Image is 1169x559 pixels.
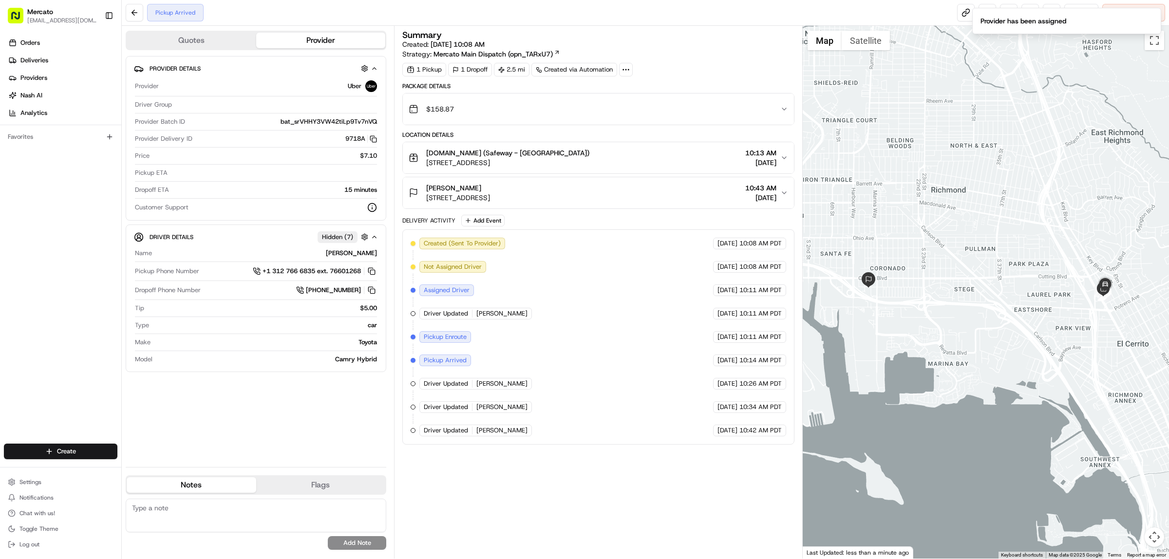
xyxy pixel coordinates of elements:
span: Orders [20,38,40,47]
button: Flags [256,477,386,493]
span: [DATE] [717,286,737,295]
span: Driver Details [150,233,193,241]
span: 10:14 AM PDT [739,356,782,365]
button: [EMAIL_ADDRESS][DOMAIN_NAME] [27,17,97,24]
a: Orders [4,35,121,51]
span: 10:13 AM [745,148,776,158]
span: Model [135,355,152,364]
div: 15 minutes [173,186,377,194]
div: Package Details [402,82,794,90]
img: uber-new-logo.jpeg [365,80,377,92]
span: Pickup ETA [135,168,168,177]
button: Provider Details [134,60,378,76]
span: [DATE] 10:08 AM [431,40,485,49]
span: Driver Updated [424,403,468,411]
button: Toggle Theme [4,522,117,536]
span: Nash AI [20,91,42,100]
span: 10:11 AM PDT [739,309,782,318]
button: Hidden (7) [318,231,371,243]
button: Chat with us! [4,506,117,520]
span: [DATE] [745,158,776,168]
span: $7.10 [360,151,377,160]
span: [DATE] [717,333,737,341]
span: Assigned Driver [424,286,470,295]
span: [STREET_ADDRESS] [426,158,589,168]
button: Create [4,444,117,459]
button: Mercato[EMAIL_ADDRESS][DOMAIN_NAME] [4,4,101,27]
span: Dropoff Phone Number [135,286,201,295]
div: Favorites [4,129,117,145]
span: Provider Batch ID [135,117,185,126]
span: 10:11 AM PDT [739,286,782,295]
button: [PERSON_NAME][STREET_ADDRESS]10:43 AM[DATE] [403,177,794,208]
span: Name [135,249,152,258]
div: Last Updated: less than a minute ago [803,546,913,559]
span: Dropoff ETA [135,186,169,194]
span: bat_srVHHY3VW42tiLp9Tv7nVQ [281,117,377,126]
h3: Summary [402,31,442,39]
div: Strategy: [402,49,560,59]
span: Providers [20,74,47,82]
div: [PERSON_NAME] [156,249,377,258]
button: +1 312 766 6835 ext. 76601268 [253,266,377,277]
span: Pickup Enroute [424,333,467,341]
span: 10:42 AM PDT [739,426,782,435]
button: Provider [256,33,386,48]
div: Camry Hybrid [156,355,377,364]
span: Create [57,447,76,456]
span: [DATE] [717,309,737,318]
button: Notes [127,477,256,493]
div: 2.5 mi [494,63,529,76]
span: [PERSON_NAME] [476,379,528,388]
a: [PHONE_NUMBER] [296,285,377,296]
a: Providers [4,70,121,86]
span: [PERSON_NAME] [476,426,528,435]
a: Terms [1108,552,1121,558]
button: $158.87 [403,93,794,125]
span: 10:26 AM PDT [739,379,782,388]
span: Make [135,338,151,347]
span: [DATE] [717,262,737,271]
button: 9718A [345,134,377,143]
div: Delivery Activity [402,217,455,224]
span: Driver Group [135,100,172,109]
a: Nash AI [4,88,121,103]
span: [DATE] [717,426,737,435]
span: [DATE] [717,239,737,248]
span: Price [135,151,150,160]
span: Pickup Phone Number [135,267,199,276]
span: Tip [135,304,144,313]
span: 10:34 AM PDT [739,403,782,411]
span: [DATE] [717,403,737,411]
span: +1 312 766 6835 ext. 76601268 [263,267,361,276]
button: Add Event [461,215,505,226]
span: Chat with us! [19,509,55,517]
span: Mercato [27,7,53,17]
span: Log out [19,540,39,548]
span: 10:11 AM PDT [739,333,782,341]
span: [PERSON_NAME] [426,183,481,193]
span: Created: [402,39,485,49]
span: Analytics [20,109,47,117]
button: Show street map [808,31,842,50]
span: Mercato Main Dispatch (opn_TARxU7) [434,49,553,59]
span: Driver Updated [424,309,468,318]
span: Uber [348,82,361,91]
span: Toggle Theme [19,525,58,533]
button: Show satellite imagery [842,31,890,50]
span: [PERSON_NAME] [476,309,528,318]
button: Driver DetailsHidden (7) [134,229,378,245]
div: 12 [1094,286,1105,297]
button: Notifications [4,491,117,504]
span: [PHONE_NUMBER] [306,286,361,295]
button: Map camera controls [1145,527,1164,547]
span: Notifications [19,494,54,502]
span: Pickup Arrived [424,356,467,365]
span: [PERSON_NAME] [476,403,528,411]
a: Created via Automation [531,63,617,76]
div: Toyota [154,338,377,347]
button: Keyboard shortcuts [1001,552,1043,559]
span: Created (Sent To Provider) [424,239,501,248]
div: car [153,321,377,330]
